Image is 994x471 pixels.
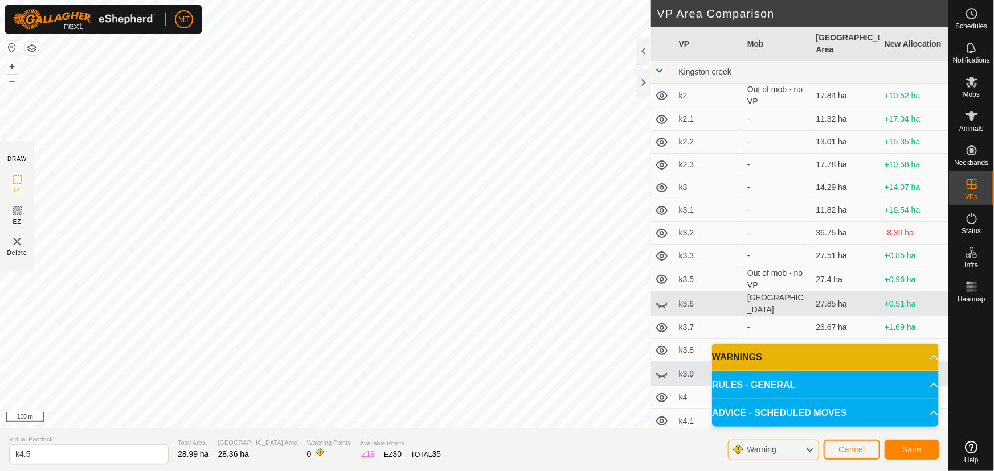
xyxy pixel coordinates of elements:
p-accordion-header: RULES - GENERAL [712,371,939,399]
h2: VP Area Comparison [657,7,949,20]
span: Kingston creek [679,67,732,76]
span: WARNINGS [712,350,762,364]
span: Available Points [360,439,441,448]
div: IZ [360,448,375,460]
td: k3.7 [674,316,743,339]
td: +0.51 ha [880,292,948,316]
td: +10.58 ha [880,154,948,176]
span: Total Area [178,438,209,448]
span: Cancel [838,445,865,454]
div: Out of mob - no VP [747,84,807,108]
span: Heatmap [958,296,985,303]
th: Mob [743,27,811,61]
div: - [747,321,807,333]
td: k2 [674,84,743,108]
button: + [5,60,19,73]
span: Watering Points [307,438,351,448]
span: 28.36 ha [218,449,249,458]
span: RULES - GENERAL [712,378,796,392]
td: k3.2 [674,222,743,245]
td: 27.85 ha [811,292,880,316]
span: 30 [393,449,402,458]
td: k3.1 [674,199,743,222]
td: 36.75 ha [811,222,880,245]
button: Reset Map [5,41,19,55]
a: Contact Us [336,413,370,423]
td: +10.52 ha [880,84,948,108]
span: Animals [959,125,984,132]
span: 0 [307,449,312,458]
span: 19 [366,449,375,458]
span: ADVICE - SCHEDULED MOVES [712,406,846,420]
div: - [747,204,807,216]
button: Cancel [824,440,880,460]
img: Gallagher Logo [14,9,156,30]
span: 35 [432,449,441,458]
div: TOTAL [411,448,441,460]
td: +15.35 ha [880,131,948,154]
div: - [747,136,807,148]
td: -8.39 ha [880,222,948,245]
td: 37.12 ha [811,339,880,362]
td: k3.6 [674,292,743,316]
p-accordion-header: ADVICE - SCHEDULED MOVES [712,399,939,427]
span: [GEOGRAPHIC_DATA] Area [218,438,298,448]
span: Schedules [955,23,987,30]
td: 11.82 ha [811,199,880,222]
span: Save [902,445,922,454]
th: New Allocation [880,27,948,61]
td: +0.85 ha [880,245,948,267]
td: k3.8 [674,339,743,362]
th: VP [674,27,743,61]
a: Help [949,436,994,468]
span: 28.99 ha [178,449,209,458]
td: 13.01 ha [811,131,880,154]
span: IZ [14,186,21,195]
span: MT [178,14,190,26]
td: -8.76 ha [880,339,948,362]
span: Virtual Paddock [9,435,169,444]
td: 26.67 ha [811,316,880,339]
div: - [747,250,807,262]
td: k3 [674,176,743,199]
span: Status [962,228,981,234]
td: +16.54 ha [880,199,948,222]
td: k2.2 [674,131,743,154]
img: VP [10,235,24,249]
td: +14.07 ha [880,176,948,199]
span: Mobs [963,91,980,98]
td: 27.4 ha [811,267,880,292]
div: - [747,159,807,171]
span: Neckbands [954,159,988,166]
span: Warning [747,445,776,454]
div: - [747,113,807,125]
button: Save [885,440,939,460]
div: - [747,181,807,193]
span: Delete [7,249,27,257]
td: k3.3 [674,245,743,267]
div: - [747,227,807,239]
button: Map Layers [25,42,39,55]
div: EZ [384,448,402,460]
td: k3.9 [674,362,743,386]
td: k4.1 [674,409,743,433]
td: k4 [674,386,743,409]
td: 17.84 ha [811,84,880,108]
td: +1.69 ha [880,316,948,339]
td: 27.51 ha [811,245,880,267]
td: +0.96 ha [880,267,948,292]
div: [GEOGRAPHIC_DATA] [747,292,807,316]
div: Out of mob - no VP [747,267,807,291]
th: [GEOGRAPHIC_DATA] Area [811,27,880,61]
p-accordion-header: WARNINGS [712,344,939,371]
td: 11.32 ha [811,108,880,131]
span: VPs [965,193,977,200]
a: Privacy Policy [280,413,323,423]
td: 17.78 ha [811,154,880,176]
td: k3.5 [674,267,743,292]
td: k2.3 [674,154,743,176]
span: Help [964,457,979,464]
td: +17.04 ha [880,108,948,131]
span: Notifications [953,57,990,64]
div: DRAW [7,155,27,163]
